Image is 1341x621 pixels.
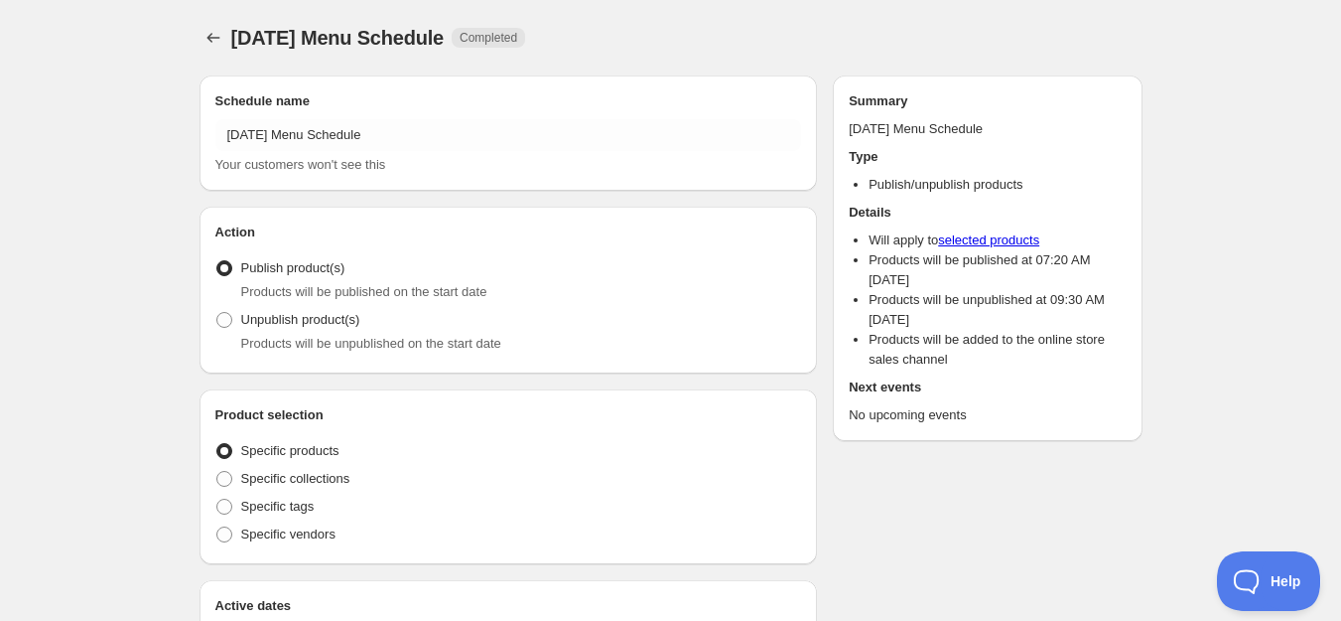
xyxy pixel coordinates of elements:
[1217,551,1321,611] iframe: Toggle Customer Support
[869,330,1126,370] li: Products will be added to the online store sales channel
[241,336,501,351] span: Products will be unpublished on the start date
[241,260,345,275] span: Publish product(s)
[215,91,802,111] h2: Schedule name
[241,471,350,486] span: Specific collections
[869,175,1126,195] li: Publish/unpublish products
[849,203,1126,223] h2: Details
[869,231,1126,250] li: Will apply to
[215,596,802,616] h2: Active dates
[849,147,1126,167] h2: Type
[241,312,360,327] span: Unpublish product(s)
[849,119,1126,139] p: [DATE] Menu Schedule
[241,284,487,299] span: Products will be published on the start date
[241,527,335,542] span: Specific vendors
[241,499,315,514] span: Specific tags
[849,91,1126,111] h2: Summary
[241,443,339,458] span: Specific products
[215,223,802,242] h2: Action
[849,378,1126,397] h2: Next events
[869,290,1126,330] li: Products will be unpublished at 09:30 AM [DATE]
[200,24,227,52] button: Schedules
[938,233,1039,247] a: selected products
[869,250,1126,290] li: Products will be published at 07:20 AM [DATE]
[215,405,802,425] h2: Product selection
[849,405,1126,425] p: No upcoming events
[231,27,445,49] span: [DATE] Menu Schedule
[215,157,386,172] span: Your customers won't see this
[460,30,517,46] span: Completed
